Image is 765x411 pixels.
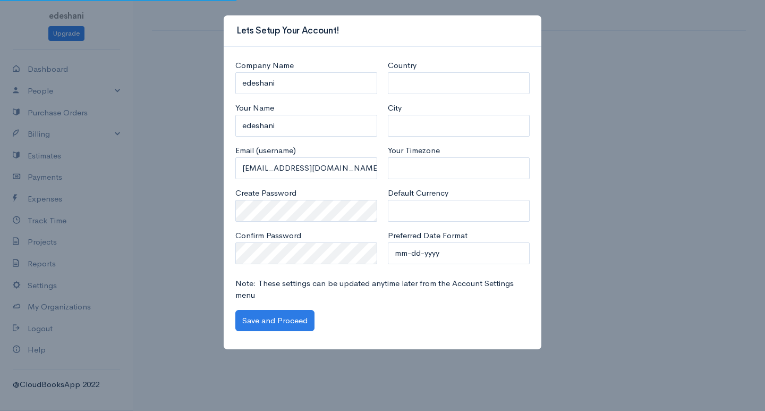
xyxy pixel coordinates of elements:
[388,230,467,242] label: Preferred Date Format
[235,102,274,114] label: Your Name
[388,60,416,72] label: Country
[235,145,296,157] label: Email (username)
[388,187,448,199] label: Default Currency
[235,278,530,301] p: Note: These settings can be updated anytime later from the Account Settings menu
[235,310,314,332] button: Save and Proceed
[235,230,301,242] label: Confirm Password
[236,24,339,38] h3: Lets Setup Your Account!
[388,145,440,157] label: Your Timezone
[235,60,294,72] label: Company Name
[388,102,402,114] label: City
[235,187,296,199] label: Create Password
